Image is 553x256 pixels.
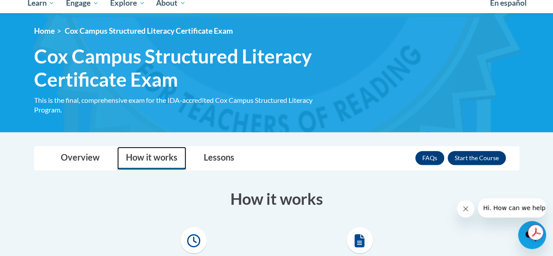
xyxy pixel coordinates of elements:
[65,26,233,35] span: Cox Campus Structured Literacy Certificate Exam
[448,151,506,165] button: Enroll
[195,147,243,170] a: Lessons
[34,26,55,35] a: Home
[415,151,444,165] a: FAQs
[34,95,336,115] div: This is the final, comprehensive exam for the IDA-accredited Cox Campus Structured Literacy Program.
[34,45,336,91] span: Cox Campus Structured Literacy Certificate Exam
[457,200,474,217] iframe: Close message
[5,6,71,13] span: Hi. How can we help?
[34,188,519,210] h3: How it works
[52,147,108,170] a: Overview
[117,147,186,170] a: How it works
[478,198,546,217] iframe: Message from company
[518,221,546,249] iframe: Button to launch messaging window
